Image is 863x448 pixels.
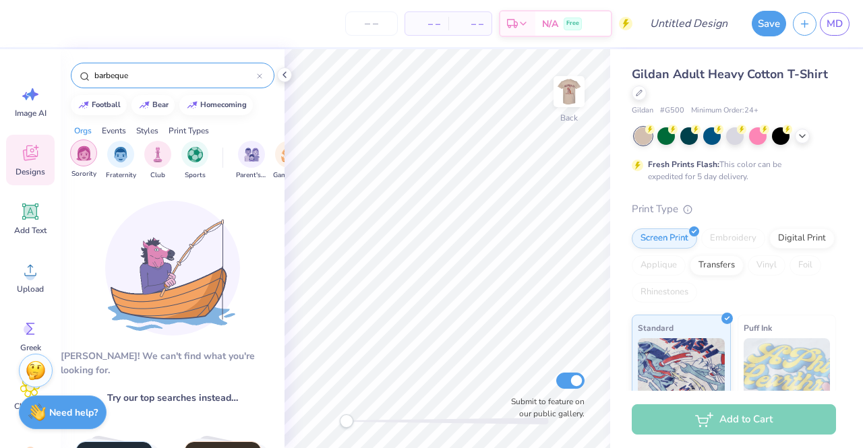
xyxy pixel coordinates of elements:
[106,170,136,181] span: Fraternity
[144,141,171,181] div: filter for Club
[187,101,198,109] img: trend_line.gif
[827,16,843,32] span: MD
[244,147,260,162] img: Parent's Weekend Image
[181,141,208,181] button: filter button
[144,141,171,181] button: filter button
[638,321,674,335] span: Standard
[273,141,304,181] button: filter button
[185,170,206,181] span: Sports
[560,112,578,124] div: Back
[632,255,686,276] div: Applique
[150,170,165,181] span: Club
[200,101,247,108] div: homecoming
[17,284,44,294] span: Upload
[8,401,53,422] span: Clipart & logos
[71,169,96,179] span: Sorority
[102,125,126,137] div: Events
[632,228,697,249] div: Screen Print
[93,69,257,82] input: Try "Alpha"
[70,141,97,181] button: filter button
[61,349,285,377] div: [PERSON_NAME]! We can't find what you're looking for.
[273,141,304,181] div: filter for Game Day
[273,170,304,181] span: Game Day
[542,17,558,31] span: N/A
[790,255,821,276] div: Foil
[744,338,831,406] img: Puff Ink
[236,141,267,181] button: filter button
[632,66,828,82] span: Gildan Adult Heavy Cotton T-Shirt
[49,406,98,419] strong: Need help?
[136,125,158,137] div: Styles
[131,95,175,115] button: bear
[78,101,89,109] img: trend_line.gif
[106,141,136,181] button: filter button
[74,125,92,137] div: Orgs
[281,147,297,162] img: Game Day Image
[181,141,208,181] div: filter for Sports
[16,166,45,177] span: Designs
[456,17,483,31] span: – –
[71,95,127,115] button: football
[752,11,786,36] button: Save
[769,228,835,249] div: Digital Print
[648,159,719,170] strong: Fresh Prints Flash:
[152,101,169,108] div: bear
[340,414,353,428] div: Accessibility label
[76,146,92,161] img: Sorority Image
[566,19,579,28] span: Free
[105,201,240,335] img: Loading...
[107,391,238,405] span: Try our top searches instead…
[701,228,765,249] div: Embroidery
[187,147,203,162] img: Sports Image
[413,17,440,31] span: – –
[236,141,267,181] div: filter for Parent's Weekend
[632,105,653,117] span: Gildan
[345,11,398,36] input: – –
[556,78,583,105] img: Back
[691,105,758,117] span: Minimum Order: 24 +
[106,141,136,181] div: filter for Fraternity
[504,395,585,420] label: Submit to feature on our public gallery.
[748,255,785,276] div: Vinyl
[820,12,850,36] a: MD
[660,105,684,117] span: # G500
[92,101,121,108] div: football
[20,342,41,353] span: Greek
[632,282,697,302] div: Rhinestones
[15,108,47,119] span: Image AI
[690,255,744,276] div: Transfers
[150,147,165,162] img: Club Image
[169,125,209,137] div: Print Types
[236,170,267,181] span: Parent's Weekend
[648,158,814,183] div: This color can be expedited for 5 day delivery.
[744,321,772,335] span: Puff Ink
[113,147,128,162] img: Fraternity Image
[632,201,836,217] div: Print Type
[638,338,725,406] img: Standard
[639,10,738,37] input: Untitled Design
[70,139,97,179] div: filter for Sorority
[139,101,150,109] img: trend_line.gif
[179,95,253,115] button: homecoming
[14,225,47,236] span: Add Text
